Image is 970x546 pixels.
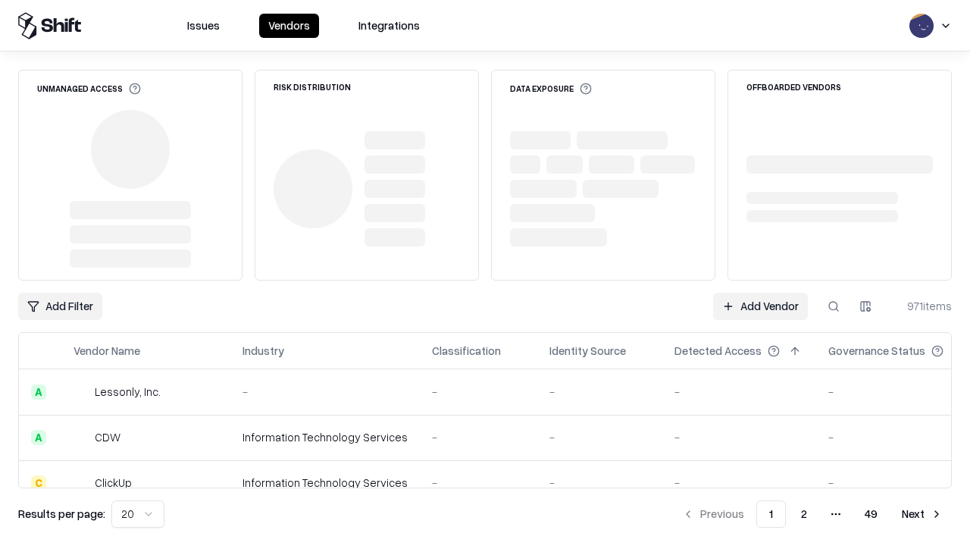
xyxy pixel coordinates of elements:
[432,343,501,359] div: Classification
[549,475,650,491] div: -
[789,500,819,528] button: 2
[37,83,141,95] div: Unmanaged Access
[432,429,525,445] div: -
[18,506,105,522] p: Results per page:
[674,343,762,359] div: Detected Access
[242,429,408,445] div: Information Technology Services
[349,14,429,38] button: Integrations
[95,384,161,400] div: Lessonly, Inc.
[18,293,102,320] button: Add Filter
[549,429,650,445] div: -
[674,384,804,400] div: -
[510,83,592,95] div: Data Exposure
[549,343,626,359] div: Identity Source
[74,475,89,491] img: ClickUp
[828,429,968,445] div: -
[713,293,808,320] a: Add Vendor
[242,475,408,491] div: Information Technology Services
[31,430,46,445] div: A
[828,343,925,359] div: Governance Status
[31,475,46,491] div: C
[828,475,968,491] div: -
[756,500,786,528] button: 1
[674,475,804,491] div: -
[95,475,132,491] div: ClickUp
[432,475,525,491] div: -
[674,429,804,445] div: -
[853,500,890,528] button: 49
[432,384,525,400] div: -
[242,343,284,359] div: Industry
[259,14,319,38] button: Vendors
[31,384,46,400] div: A
[828,384,968,400] div: -
[893,500,952,528] button: Next
[673,500,952,528] nav: pagination
[178,14,229,38] button: Issues
[549,384,650,400] div: -
[274,83,351,91] div: Risk Distribution
[746,83,841,91] div: Offboarded Vendors
[95,429,120,445] div: CDW
[891,298,952,314] div: 971 items
[242,384,408,400] div: -
[74,430,89,445] img: CDW
[74,384,89,400] img: Lessonly, Inc.
[74,343,140,359] div: Vendor Name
